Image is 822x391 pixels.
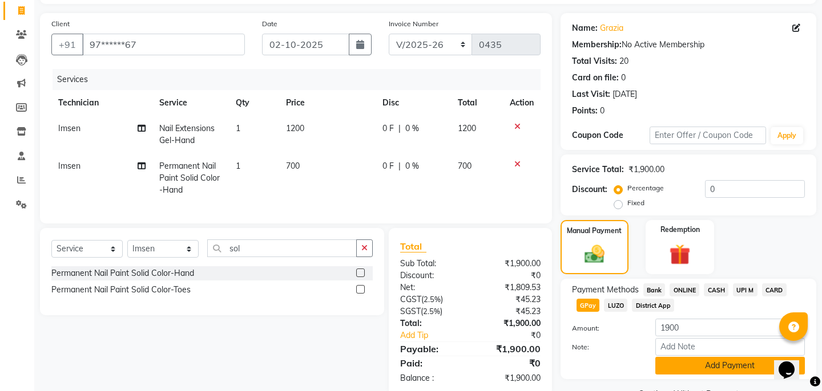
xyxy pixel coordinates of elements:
[392,372,470,384] div: Balance :
[632,299,674,312] span: District App
[398,160,401,172] span: |
[392,317,470,329] div: Total:
[392,356,470,370] div: Paid:
[572,39,622,51] div: Membership:
[774,345,811,380] iframe: chat widget
[279,90,376,116] th: Price
[627,183,664,193] label: Percentage
[470,356,549,370] div: ₹0
[400,306,421,316] span: SGST
[51,267,194,279] div: Permanent Nail Paint Solid Color-Hand
[389,19,438,29] label: Invoice Number
[771,127,803,144] button: Apply
[470,270,549,282] div: ₹0
[663,242,697,268] img: _gift.svg
[643,283,666,296] span: Bank
[392,306,470,317] div: ( )
[628,164,664,176] div: ₹1,900.00
[392,282,470,294] div: Net:
[392,342,470,356] div: Payable:
[470,317,549,329] div: ₹1,900.00
[423,307,440,316] span: 2.5%
[405,123,419,135] span: 0 %
[236,161,240,171] span: 1
[572,88,610,100] div: Last Visit:
[619,55,628,67] div: 20
[392,258,470,270] div: Sub Total:
[470,294,549,306] div: ₹45.23
[451,90,503,116] th: Total
[398,123,401,135] span: |
[563,323,647,333] label: Amount:
[655,319,805,336] input: Amount
[604,299,627,312] span: LUZO
[503,90,541,116] th: Action
[655,338,805,356] input: Add Note
[577,299,600,312] span: GPay
[613,88,637,100] div: [DATE]
[572,184,607,195] div: Discount:
[572,284,639,296] span: Payment Methods
[392,329,483,341] a: Add Tip
[382,160,394,172] span: 0 F
[262,19,277,29] label: Date
[400,241,426,252] span: Total
[670,283,699,296] span: ONLINE
[572,72,619,84] div: Card on file:
[567,226,622,236] label: Manual Payment
[470,282,549,294] div: ₹1,809.53
[470,372,549,384] div: ₹1,900.00
[578,243,611,266] img: _cash.svg
[458,161,472,171] span: 700
[572,55,617,67] div: Total Visits:
[572,105,598,117] div: Points:
[405,160,419,172] span: 0 %
[458,123,476,133] span: 1200
[627,198,644,208] label: Fixed
[82,34,245,55] input: Search by Name/Mobile/Email/Code
[152,90,228,116] th: Service
[762,283,787,296] span: CARD
[572,164,624,176] div: Service Total:
[58,123,80,133] span: Imsen
[53,69,549,90] div: Services
[650,127,766,144] input: Enter Offer / Coupon Code
[392,270,470,282] div: Discount:
[159,161,220,195] span: Permanent Nail Paint Solid Color-Hand
[655,357,805,374] button: Add Payment
[382,123,394,135] span: 0 F
[563,342,647,352] label: Note:
[470,258,549,270] div: ₹1,900.00
[376,90,450,116] th: Disc
[51,19,70,29] label: Client
[392,294,470,306] div: ( )
[236,123,240,133] span: 1
[600,22,623,34] a: Grazia
[470,342,549,356] div: ₹1,900.00
[51,90,152,116] th: Technician
[424,295,441,304] span: 2.5%
[483,329,549,341] div: ₹0
[572,22,598,34] div: Name:
[470,306,549,317] div: ₹45.23
[58,161,80,171] span: Imsen
[621,72,626,84] div: 0
[207,239,357,257] input: Search or Scan
[229,90,280,116] th: Qty
[733,283,757,296] span: UPI M
[400,294,421,304] span: CGST
[704,283,728,296] span: CASH
[572,129,650,141] div: Coupon Code
[600,105,605,117] div: 0
[51,284,191,296] div: Permanent Nail Paint Solid Color-Toes
[286,123,304,133] span: 1200
[572,39,805,51] div: No Active Membership
[159,123,215,145] span: Nail Extensions Gel-Hand
[286,161,300,171] span: 700
[51,34,83,55] button: +91
[660,225,700,235] label: Redemption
